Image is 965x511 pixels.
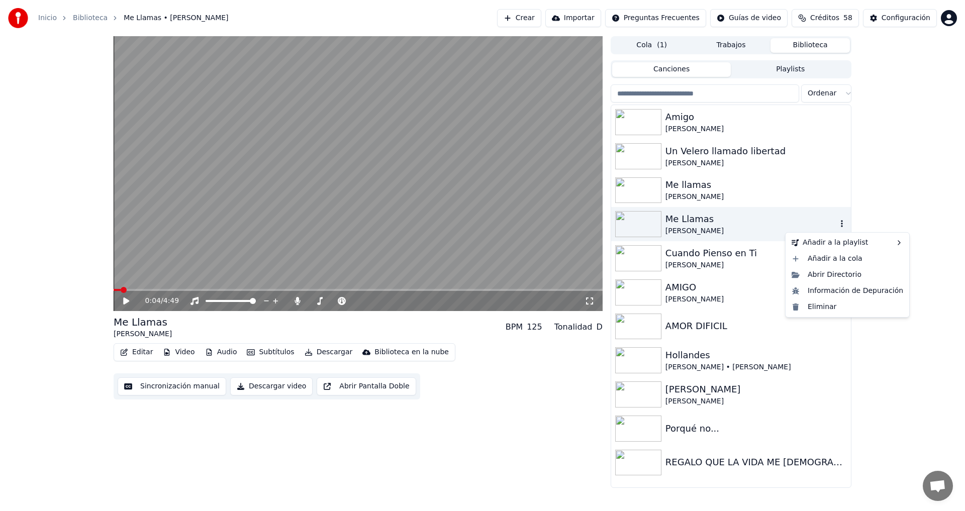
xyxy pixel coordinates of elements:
[145,296,169,306] div: /
[788,251,907,267] div: Añadir a la cola
[665,144,847,158] div: Un Velero llamado libertad
[665,455,847,469] div: REGALO QUE LA VIDA ME [DEMOGRAPHIC_DATA]
[497,9,541,27] button: Crear
[317,377,416,395] button: Abrir Pantalla Doble
[118,377,226,395] button: Sincronización manual
[116,345,157,359] button: Editar
[788,299,907,315] div: Eliminar
[612,62,731,77] button: Canciones
[301,345,357,359] button: Descargar
[159,345,199,359] button: Video
[597,321,603,333] div: D
[527,321,542,333] div: 125
[665,124,847,134] div: [PERSON_NAME]
[665,178,847,192] div: Me llamas
[114,315,172,329] div: Me Llamas
[145,296,161,306] span: 0:04
[665,192,847,202] div: [PERSON_NAME]
[788,267,907,283] div: Abrir Directorio
[230,377,313,395] button: Descargar video
[554,321,593,333] div: Tonalidad
[863,9,937,27] button: Configuración
[38,13,229,23] nav: breadcrumb
[124,13,228,23] span: Me Llamas • [PERSON_NAME]
[657,40,667,50] span: ( 1 )
[843,13,852,23] span: 58
[810,13,839,23] span: Créditos
[612,38,692,53] button: Cola
[665,246,847,260] div: Cuando Pienso en Ti
[665,348,847,362] div: Hollandes
[665,382,847,396] div: [PERSON_NAME]
[374,347,449,357] div: Biblioteca en la nube
[545,9,601,27] button: Importar
[73,13,108,23] a: Biblioteca
[665,294,847,304] div: [PERSON_NAME]
[163,296,179,306] span: 4:49
[792,9,859,27] button: Créditos58
[665,319,847,333] div: AMOR DIFICIL
[882,13,930,23] div: Configuración
[605,9,706,27] button: Preguntas Frecuentes
[201,345,241,359] button: Audio
[788,283,907,299] div: Información de Depuración
[665,396,847,406] div: [PERSON_NAME]
[710,9,788,27] button: Guías de video
[692,38,771,53] button: Trabajos
[788,235,907,251] div: Añadir a la playlist
[665,362,847,372] div: [PERSON_NAME] • [PERSON_NAME]
[38,13,57,23] a: Inicio
[665,422,847,436] div: Porqué no...
[665,212,837,226] div: Me Llamas
[506,321,523,333] div: BPM
[665,110,847,124] div: Amigo
[731,62,850,77] button: Playlists
[114,329,172,339] div: [PERSON_NAME]
[665,158,847,168] div: [PERSON_NAME]
[8,8,28,28] img: youka
[243,345,298,359] button: Subtítulos
[770,38,850,53] button: Biblioteca
[808,88,836,98] span: Ordenar
[665,280,847,294] div: AMIGO
[665,226,837,236] div: [PERSON_NAME]
[923,471,953,501] div: Chat abierto
[665,260,847,270] div: [PERSON_NAME]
